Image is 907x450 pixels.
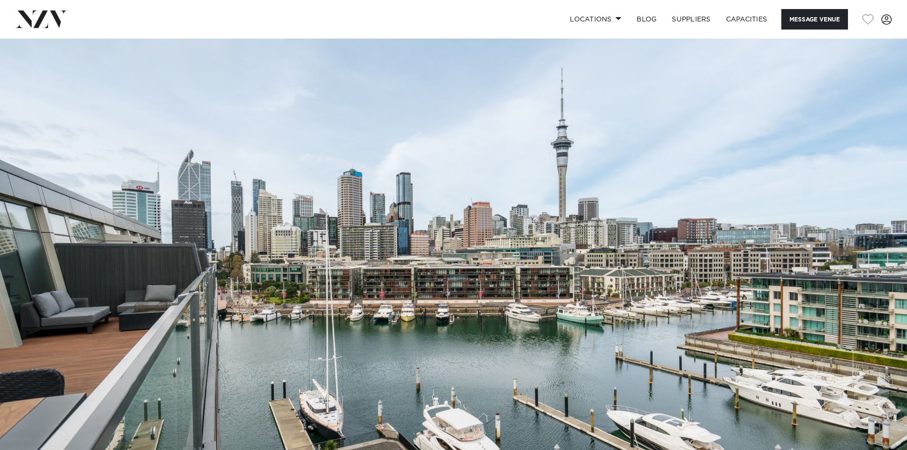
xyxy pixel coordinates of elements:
[781,9,848,30] button: Message Venue
[15,10,67,28] img: nzv-logo.png
[629,9,664,30] a: BLOG
[664,9,718,30] a: SUPPLIERS
[562,9,629,30] a: Locations
[718,9,775,30] a: Capacities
